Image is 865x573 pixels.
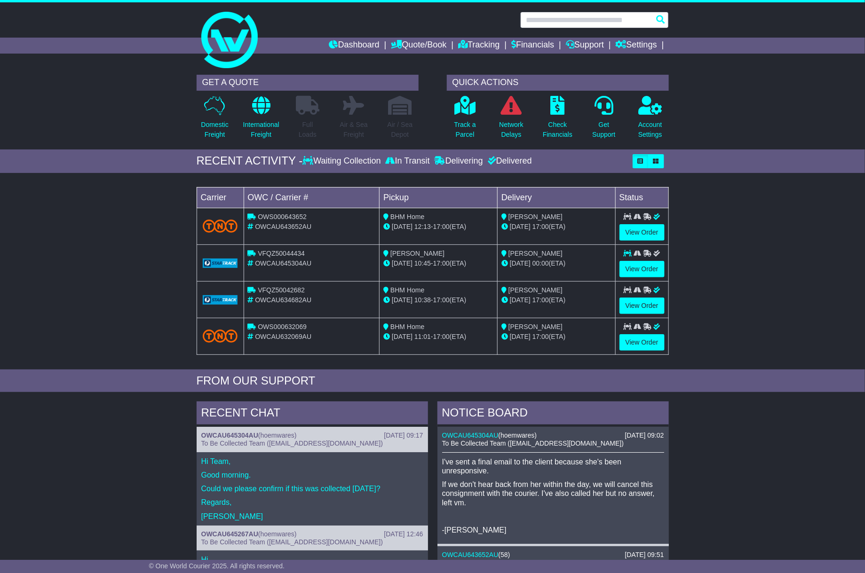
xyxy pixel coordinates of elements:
img: TNT_Domestic.png [203,330,238,342]
div: ( ) [442,551,664,559]
span: © One World Courier 2025. All rights reserved. [149,562,285,570]
a: Track aParcel [454,95,476,145]
p: Regards, [201,498,423,507]
span: 17:00 [433,259,450,267]
p: International Freight [243,120,279,140]
td: OWC / Carrier # [244,187,380,208]
p: Air / Sea Depot [388,120,413,140]
div: NOTICE BOARD [437,401,669,427]
span: 58 [500,551,508,558]
p: Account Settings [638,120,662,140]
p: Could we please confirm if this was collected [DATE]? [201,484,423,493]
span: 10:38 [414,296,431,304]
a: InternationalFreight [243,95,280,145]
td: Delivery [497,187,615,208]
span: 10:45 [414,259,431,267]
span: OWCAU632069AU [255,333,311,340]
span: OWCAU634682AU [255,296,311,304]
span: [DATE] [510,333,531,340]
span: 12:13 [414,223,431,230]
div: QUICK ACTIONS [447,75,669,91]
span: 17:00 [532,296,549,304]
a: CheckFinancials [542,95,573,145]
div: [DATE] 09:51 [625,551,664,559]
span: OWS000632069 [258,323,307,330]
p: Good morning. [201,471,423,479]
div: FROM OUR SUPPORT [197,374,669,388]
div: [DATE] 09:02 [625,432,664,440]
a: OWCAU643652AU [442,551,499,558]
p: -[PERSON_NAME] [442,526,664,534]
div: Delivering [432,156,485,166]
div: (ETA) [501,295,611,305]
a: Support [566,38,604,54]
span: [DATE] [392,223,413,230]
span: hoemwares [500,432,534,439]
span: To Be Collected Team ([EMAIL_ADDRESS][DOMAIN_NAME]) [201,440,383,447]
td: Carrier [197,187,244,208]
span: [PERSON_NAME] [508,323,563,330]
span: [DATE] [392,259,413,267]
td: Pickup [380,187,498,208]
div: Waiting Collection [302,156,383,166]
div: In Transit [383,156,432,166]
span: [DATE] [510,259,531,267]
span: BHM Home [390,213,424,220]
span: [DATE] [510,223,531,230]
div: GET A QUOTE [197,75,419,91]
a: AccountSettings [638,95,663,145]
span: 11:01 [414,333,431,340]
span: 17:00 [433,223,450,230]
p: If we don't hear back from her within the day, we will cancel this consignment with the courier. ... [442,480,664,507]
div: ( ) [442,432,664,440]
span: 17:00 [532,333,549,340]
span: To Be Collected Team ([EMAIL_ADDRESS][DOMAIN_NAME]) [442,440,624,447]
span: VFQZ50044434 [258,250,305,257]
p: Hi Team, [201,457,423,466]
a: OWCAU645304AU [201,432,258,439]
span: hoemwares [261,432,294,439]
td: Status [615,187,668,208]
a: Tracking [458,38,500,54]
a: DomesticFreight [200,95,229,145]
div: (ETA) [501,222,611,232]
span: hoemwares [261,530,294,538]
a: View Order [619,261,665,277]
p: Check Financials [543,120,572,140]
div: RECENT CHAT [197,401,428,427]
div: - (ETA) [383,259,493,268]
div: Delivered [485,156,532,166]
a: Settings [616,38,657,54]
img: GetCarrierServiceLogo [203,259,238,268]
p: Track a Parcel [454,120,476,140]
div: (ETA) [501,259,611,268]
a: OWCAU645304AU [442,432,499,439]
span: [PERSON_NAME] [508,286,563,294]
p: [PERSON_NAME] [201,512,423,521]
span: VFQZ50042682 [258,286,305,294]
span: 00:00 [532,259,549,267]
span: 17:00 [433,333,450,340]
span: BHM Home [390,286,424,294]
a: GetSupport [592,95,616,145]
span: [DATE] [510,296,531,304]
span: [DATE] [392,333,413,340]
a: View Order [619,224,665,241]
div: [DATE] 12:46 [384,530,423,538]
img: GetCarrierServiceLogo [203,295,238,305]
span: OWCAU643652AU [255,223,311,230]
img: TNT_Domestic.png [203,220,238,232]
span: BHM Home [390,323,424,330]
div: RECENT ACTIVITY - [197,154,303,168]
a: View Order [619,298,665,314]
span: To Be Collected Team ([EMAIL_ADDRESS][DOMAIN_NAME]) [201,538,383,546]
a: Dashboard [329,38,380,54]
span: [DATE] [392,296,413,304]
div: (ETA) [501,332,611,342]
span: OWS000643652 [258,213,307,220]
span: [PERSON_NAME] [508,250,563,257]
div: ( ) [201,530,423,538]
a: OWCAU645267AU [201,530,258,538]
a: View Order [619,334,665,351]
div: [DATE] 09:17 [384,432,423,440]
